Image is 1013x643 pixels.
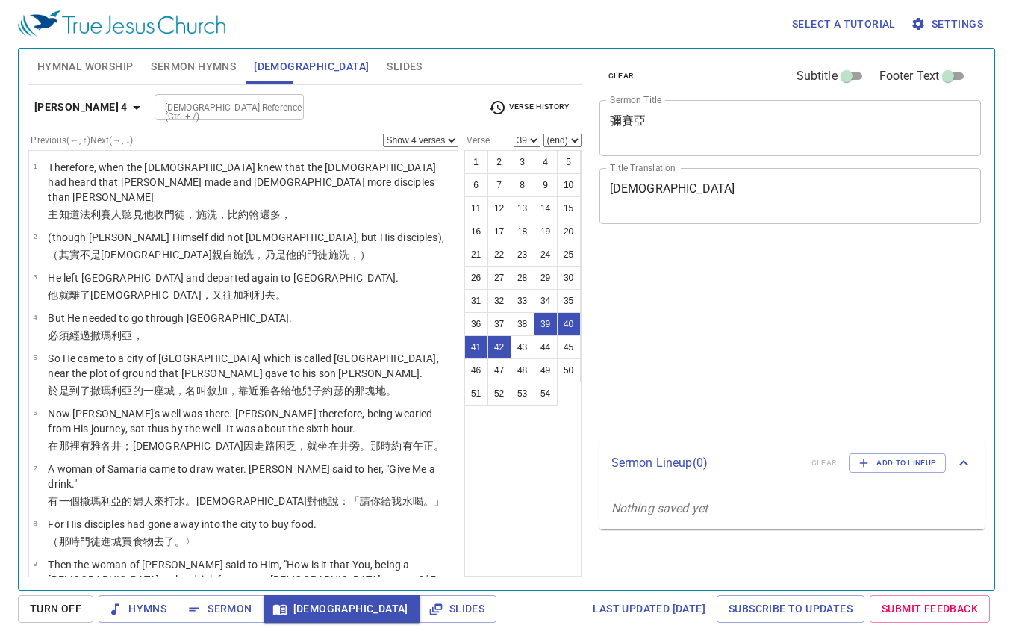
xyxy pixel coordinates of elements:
[557,335,581,359] button: 45
[80,440,444,452] wg1563: 有雅各
[511,196,534,220] button: 13
[259,385,396,397] wg4139: 雅各
[534,382,558,406] button: 54
[908,10,989,38] button: Settings
[48,230,444,245] p: (though [PERSON_NAME] Himself did not [DEMOGRAPHIC_DATA], but His disciples),
[339,440,445,452] wg2516: 井
[344,385,397,397] wg2501: 的那塊地
[48,247,444,262] p: （其實
[487,196,511,220] button: 12
[487,312,511,336] button: 37
[48,557,453,602] p: Then the woman of [PERSON_NAME] said to Him, "How is it that You, being a [DEMOGRAPHIC_DATA], ask...
[101,249,370,261] wg3756: [DEMOGRAPHIC_DATA]
[275,440,444,452] wg3597: 困乏
[48,351,453,381] p: So He came to a city of [GEOGRAPHIC_DATA] which is called [GEOGRAPHIC_DATA], near the plot of gro...
[464,358,488,382] button: 46
[233,289,286,301] wg565: 加利利
[164,208,291,220] wg4160: 門徒
[265,289,286,301] wg1056: 去
[212,249,370,261] wg2424: 親自
[80,249,370,261] wg2544: 不是
[18,595,93,623] button: Turn Off
[99,595,178,623] button: Hymns
[611,454,800,472] p: Sermon Lineup ( 0 )
[487,243,511,267] button: 22
[322,385,396,397] wg5207: 約瑟
[154,535,196,547] wg5160: 去了
[143,208,291,220] wg191: 他收
[611,501,708,515] i: Nothing saved yet
[48,462,453,491] p: A woman of Samaria came to draw water. [PERSON_NAME] said to her, "Give Me a drink."
[487,358,511,382] button: 47
[557,266,581,290] button: 30
[33,313,37,321] span: 4
[228,385,396,397] wg4965: ，靠近
[133,329,143,341] wg4540: ，
[858,456,936,470] span: Add to Lineup
[233,249,370,261] wg846: 施洗
[48,494,453,509] p: 有一個撒瑪利亞
[33,519,37,527] span: 8
[413,440,444,452] wg5616: 午正
[464,173,488,197] button: 6
[178,595,264,623] button: Sermon
[207,385,397,397] wg3004: 敘加
[33,409,37,417] span: 6
[464,289,488,313] button: 31
[849,453,946,473] button: Add to Lineup
[511,150,534,174] button: 3
[434,440,444,452] wg5610: 。
[534,266,558,290] button: 29
[48,406,453,436] p: Now [PERSON_NAME]'s well was there. [PERSON_NAME] therefore, being wearied from His journey, sat ...
[534,312,558,336] button: 39
[243,440,444,452] wg2424: 因
[254,58,369,76] span: [DEMOGRAPHIC_DATA]
[557,150,581,174] button: 5
[557,358,581,382] button: 50
[487,335,511,359] button: 42
[48,288,399,302] p: 他就離了
[69,329,143,341] wg1163: 經過
[238,208,291,220] wg2228: 約翰
[599,438,985,488] div: Sermon Lineup(0)clearAdd to Lineup
[557,243,581,267] button: 25
[90,385,396,397] wg1519: 撒瑪利亞
[464,382,488,406] button: 51
[487,150,511,174] button: 2
[870,595,990,623] a: Submit Feedback
[511,358,534,382] button: 48
[534,196,558,220] button: 14
[557,312,581,336] button: 40
[534,289,558,313] button: 34
[534,173,558,197] button: 9
[260,208,291,220] wg2491: 還多
[28,93,152,121] button: [PERSON_NAME] 4
[151,58,236,76] span: Sermon Hymns
[33,232,37,240] span: 2
[386,385,396,397] wg5564: 。
[487,289,511,313] button: 32
[479,96,578,119] button: Verse History
[464,136,490,145] label: Verse
[339,495,445,507] wg3004: ：「請你給
[110,600,166,618] span: Hymns
[593,600,705,618] span: Last updated [DATE]
[534,243,558,267] button: 24
[48,207,453,222] p: 主
[464,335,488,359] button: 41
[196,208,291,220] wg2532: 施洗
[154,495,444,507] wg1135: 來
[33,273,37,281] span: 3
[185,495,444,507] wg5204: 。[DEMOGRAPHIC_DATA]
[464,196,488,220] button: 11
[786,10,902,38] button: Select a tutorial
[487,266,511,290] button: 27
[133,385,397,397] wg4540: 的一座城
[511,289,534,313] button: 33
[212,289,286,301] wg2532: 又
[33,559,37,568] span: 9
[48,311,292,326] p: But He needed to go through [GEOGRAPHIC_DATA].
[59,208,291,220] wg2962: 知道
[511,335,534,359] button: 43
[122,535,196,547] wg4172: 買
